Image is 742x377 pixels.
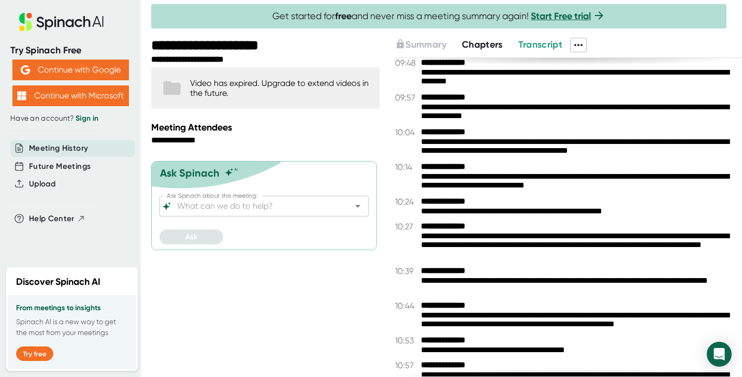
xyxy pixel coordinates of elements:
span: 09:57 [395,93,418,103]
button: Open [351,199,365,213]
b: free [335,10,352,22]
div: Video has expired. Upgrade to extend videos in the future. [190,78,369,98]
span: 10:27 [395,222,418,231]
button: Future Meetings [29,161,91,172]
div: Upgrade to access [395,38,461,52]
span: Ask [185,233,197,241]
span: 09:48 [395,58,418,68]
span: Chapters [462,39,503,50]
span: 10:04 [395,127,418,137]
h3: From meetings to insights [16,304,128,312]
span: 10:24 [395,197,418,207]
div: Ask Spinach [160,167,220,179]
button: Continue with Google [12,60,129,80]
button: Ask [159,229,223,244]
span: Help Center [29,213,75,225]
h2: Discover Spinach AI [16,275,100,289]
span: Summary [405,39,446,50]
span: 10:57 [395,360,418,370]
span: 10:39 [395,266,418,276]
button: Upload [29,178,55,190]
span: Transcript [518,39,563,50]
button: Try free [16,346,53,361]
span: 10:14 [395,162,418,172]
span: Get started for and never miss a meeting summary again! [272,10,605,22]
button: Continue with Microsoft [12,85,129,106]
button: Help Center [29,213,85,225]
button: Transcript [518,38,563,52]
div: Open Intercom Messenger [707,342,732,367]
button: Meeting History [29,142,88,154]
span: 10:44 [395,301,418,311]
a: Sign in [76,114,98,123]
div: Meeting Attendees [151,122,382,133]
p: Spinach AI is a new way to get the most from your meetings [16,316,128,338]
img: Aehbyd4JwY73AAAAAElFTkSuQmCC [21,65,30,75]
button: Summary [395,38,446,52]
div: Try Spinach Free [10,45,130,56]
span: 10:53 [395,336,418,345]
div: Have an account? [10,114,130,123]
button: Chapters [462,38,503,52]
input: What can we do to help? [175,199,335,213]
a: Start Free trial [531,10,591,22]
